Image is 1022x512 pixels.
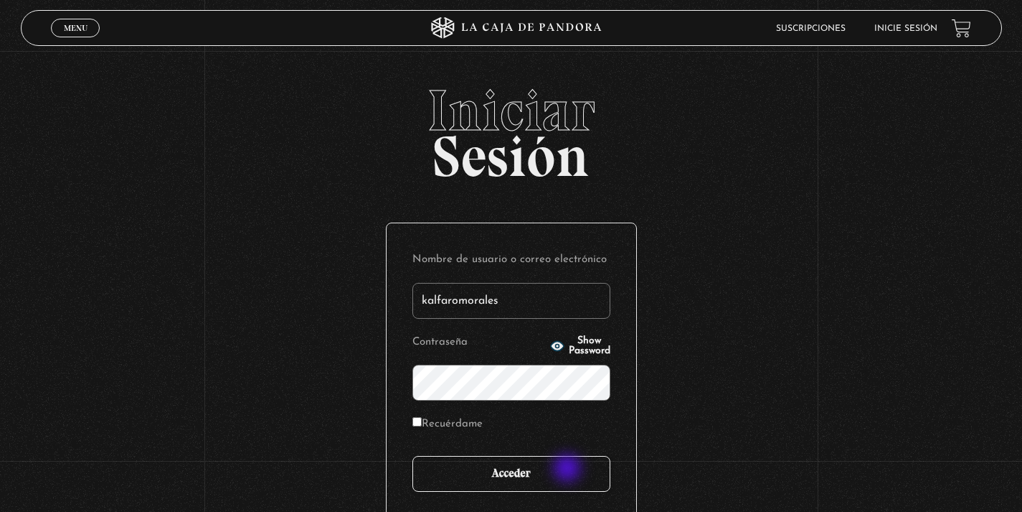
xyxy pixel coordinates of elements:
input: Acceder [412,456,610,492]
h2: Sesión [21,82,1002,174]
input: Recuérdame [412,417,422,427]
a: Suscripciones [776,24,846,33]
span: Iniciar [21,82,1002,139]
label: Recuérdame [412,414,483,436]
label: Contraseña [412,332,546,354]
span: Cerrar [59,36,93,46]
span: Menu [64,24,87,32]
label: Nombre de usuario o correo electrónico [412,249,610,271]
a: Inicie sesión [874,24,937,33]
a: View your shopping cart [952,19,971,38]
button: Show Password [550,336,610,356]
span: Show Password [569,336,610,356]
